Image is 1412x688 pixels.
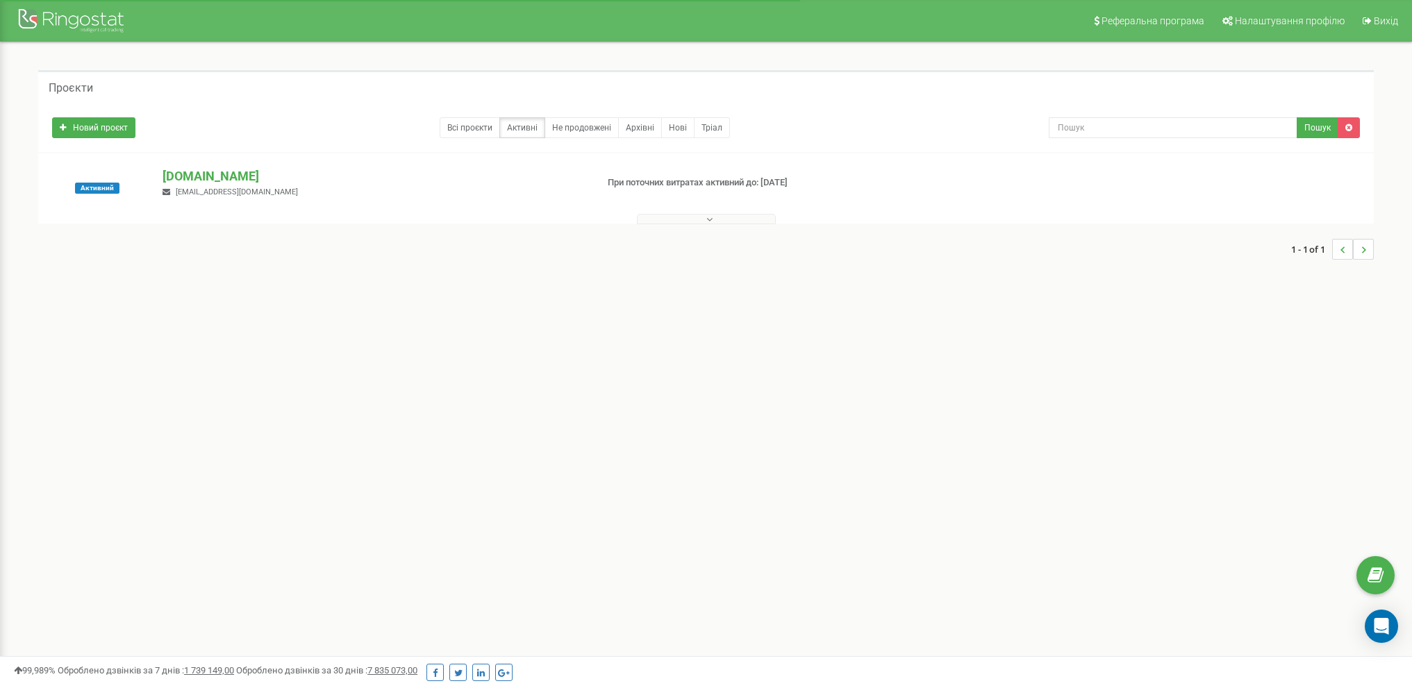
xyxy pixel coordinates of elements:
span: 99,989% [14,665,56,676]
a: Архівні [618,117,662,138]
nav: ... [1291,225,1374,274]
span: [EMAIL_ADDRESS][DOMAIN_NAME] [176,187,298,196]
span: Реферальна програма [1102,15,1204,26]
span: 1 - 1 of 1 [1291,239,1332,260]
span: Оброблено дзвінків за 30 днів : [236,665,417,676]
span: Вихід [1374,15,1398,26]
a: Не продовжені [545,117,619,138]
u: 7 835 073,00 [367,665,417,676]
a: Всі проєкти [440,117,500,138]
p: При поточних витратах активний до: [DATE] [608,176,919,190]
button: Пошук [1297,117,1338,138]
a: Нові [661,117,695,138]
input: Пошук [1049,117,1297,138]
a: Тріал [694,117,730,138]
span: Активний [75,183,119,194]
a: Активні [499,117,545,138]
div: Open Intercom Messenger [1365,610,1398,643]
span: Налаштування профілю [1235,15,1345,26]
p: [DOMAIN_NAME] [163,167,585,185]
u: 1 739 149,00 [184,665,234,676]
h5: Проєкти [49,82,93,94]
span: Оброблено дзвінків за 7 днів : [58,665,234,676]
a: Новий проєкт [52,117,135,138]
